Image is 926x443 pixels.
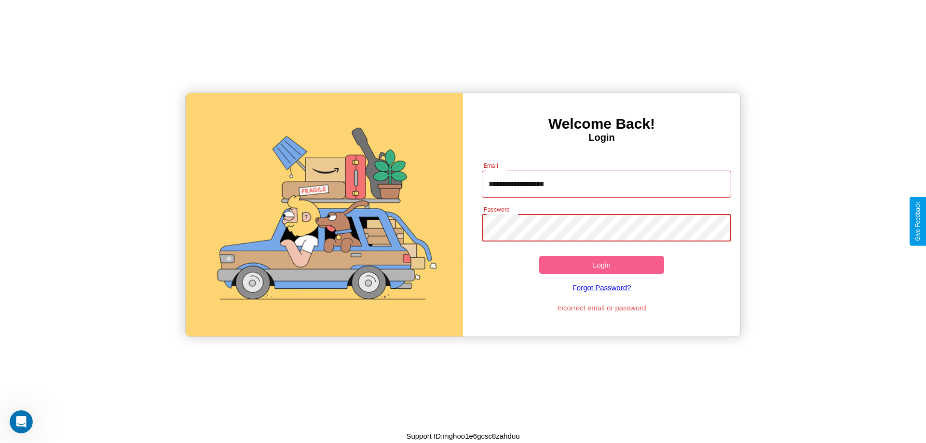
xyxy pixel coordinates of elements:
label: Email [484,161,499,170]
img: gif [186,93,463,336]
iframe: Intercom live chat [10,410,33,433]
button: Login [539,256,664,274]
label: Password [484,205,509,214]
h4: Login [463,132,740,143]
a: Forgot Password? [477,274,727,301]
h3: Welcome Back! [463,116,740,132]
div: Give Feedback [914,202,921,241]
p: Support ID: mghoo1e6gcsc8zahduu [406,430,519,443]
p: Incorrect email or password [477,301,727,314]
